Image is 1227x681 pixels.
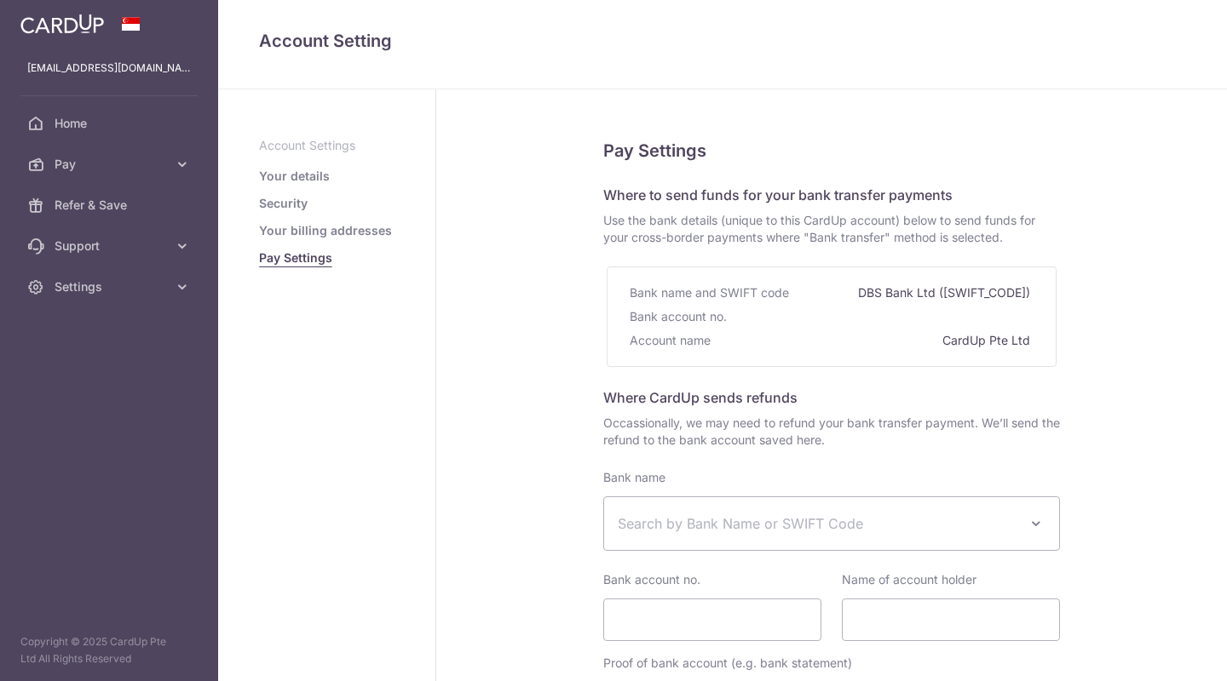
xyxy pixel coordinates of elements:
[603,137,1060,164] h5: Pay Settings
[618,513,1018,534] span: Search by Bank Name or SWIFT Code
[603,469,665,486] label: Bank name
[603,415,1060,449] span: Occassionally, we may need to refund your bank transfer payment. We’ll send the refund to the ban...
[603,571,700,588] label: Bank account no.
[27,60,191,77] p: [EMAIL_ADDRESS][DOMAIN_NAME]
[55,197,167,214] span: Refer & Save
[55,156,167,173] span: Pay
[259,168,330,185] a: Your details
[259,249,332,266] a: Pay Settings
[259,222,392,239] a: Your billing addresses
[55,237,167,255] span: Support
[259,31,392,51] span: translation missing: en.refund_bank_accounts.show.title.account_setting
[259,195,308,212] a: Security
[55,278,167,295] span: Settings
[603,212,1060,246] span: Use the bank details (unique to this CardUp account) below to send funds for your cross-border pa...
[942,329,1034,352] div: CardUp Pte Ltd
[630,305,730,329] div: Bank account no.
[55,115,167,132] span: Home
[842,571,976,588] label: Name of account holder
[858,281,1034,305] div: DBS Bank Ltd ([SWIFT_CODE])
[20,14,104,34] img: CardUp
[630,329,714,352] div: Account name
[630,281,792,305] div: Bank name and SWIFT code
[603,655,852,672] label: Proof of bank account (e.g. bank statement)
[603,186,953,203] span: Where to send funds for your bank transfer payments
[603,389,798,406] span: Where CardUp sends refunds
[259,137,395,154] p: Account Settings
